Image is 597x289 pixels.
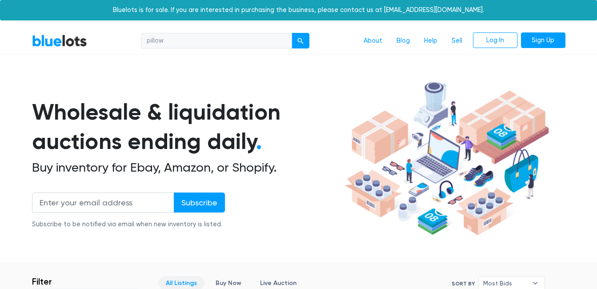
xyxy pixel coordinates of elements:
a: Blog [389,32,417,49]
img: hero-ee84e7d0318cb26816c560f6b4441b76977f77a177738b4e94f68c95b2b83dbb.png [341,78,552,240]
input: Search for inventory [141,33,292,49]
h2: Buy inventory for Ebay, Amazon, or Shopify. [32,160,341,175]
h1: Wholesale & liquidation auctions ending daily [32,97,341,157]
div: Subscribe to be notified via email when new inventory is listed. [32,220,225,229]
a: Sell [445,32,469,49]
input: Enter your email address [32,193,174,213]
h3: Filter [32,276,52,287]
a: BlueLots [32,34,87,47]
a: Log In [473,32,517,48]
a: About [357,32,389,49]
label: Sort By [452,280,475,288]
span: . [256,128,262,155]
a: Help [417,32,445,49]
a: Sign Up [521,32,565,48]
input: Subscribe [174,193,225,213]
